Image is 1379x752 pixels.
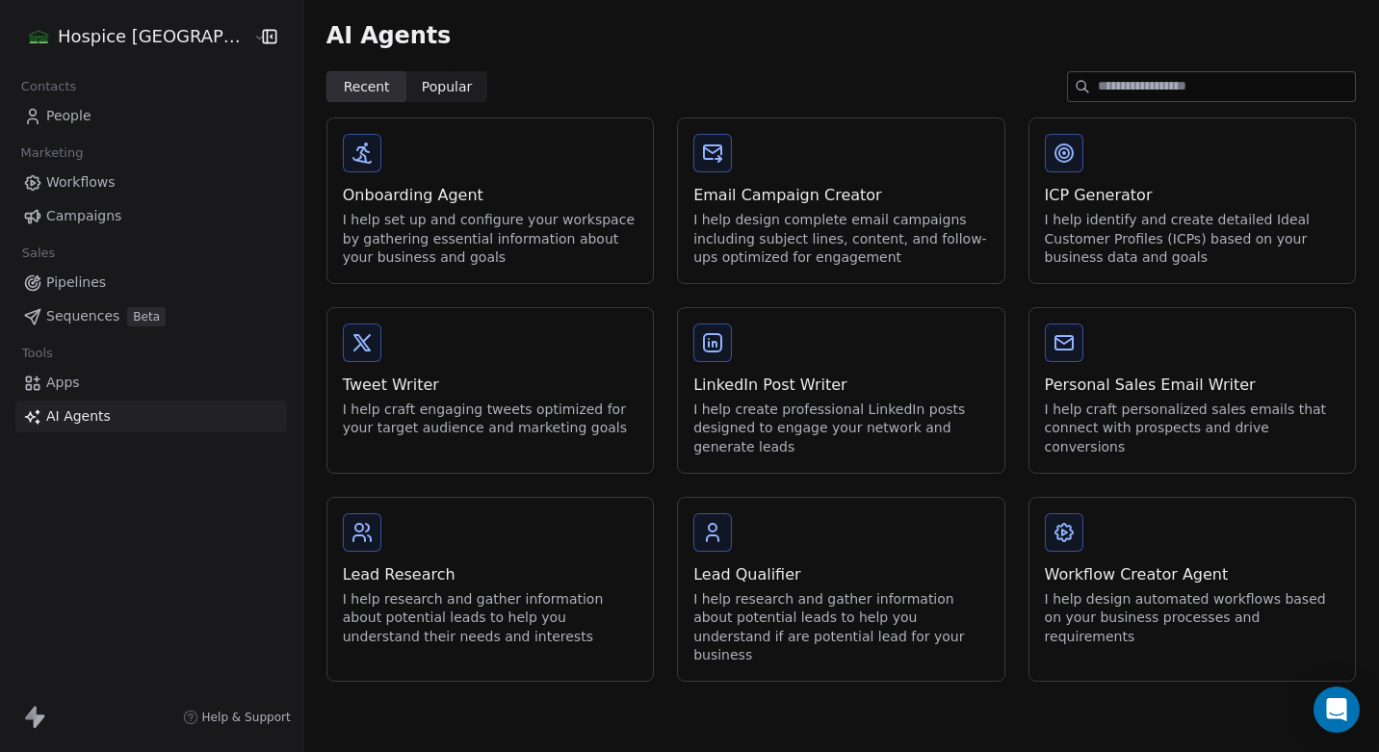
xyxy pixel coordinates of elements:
[46,406,111,427] span: AI Agents
[15,167,287,198] a: Workflows
[693,590,988,665] div: I help research and gather information about potential leads to help you understand if are potent...
[1045,563,1340,586] div: Workflow Creator Agent
[343,563,637,586] div: Lead Research
[343,374,637,397] div: Tweet Writer
[1045,401,1340,457] div: I help craft personalized sales emails that connect with prospects and drive conversions
[1045,184,1340,207] div: ICP Generator
[1045,590,1340,647] div: I help design automated workflows based on your business processes and requirements
[326,21,451,50] span: AI Agents
[27,25,50,48] img: All%20Logo%20(512%20x%20512%20px).png
[15,100,287,132] a: People
[13,339,61,368] span: Tools
[693,374,988,397] div: LinkedIn Post Writer
[202,710,291,725] span: Help & Support
[58,24,248,49] span: Hospice [GEOGRAPHIC_DATA]
[46,272,106,293] span: Pipelines
[15,200,287,232] a: Campaigns
[422,77,473,97] span: Popular
[46,106,91,126] span: People
[23,20,240,53] button: Hospice [GEOGRAPHIC_DATA]
[1045,211,1340,268] div: I help identify and create detailed Ideal Customer Profiles (ICPs) based on your business data an...
[693,184,988,207] div: Email Campaign Creator
[46,206,121,226] span: Campaigns
[343,211,637,268] div: I help set up and configure your workspace by gathering essential information about your business...
[15,300,287,332] a: SequencesBeta
[693,401,988,457] div: I help create professional LinkedIn posts designed to engage your network and generate leads
[15,401,287,432] a: AI Agents
[127,307,166,326] span: Beta
[1314,687,1360,733] div: Open Intercom Messenger
[46,373,80,393] span: Apps
[13,239,64,268] span: Sales
[343,184,637,207] div: Onboarding Agent
[1045,374,1340,397] div: Personal Sales Email Writer
[693,211,988,268] div: I help design complete email campaigns including subject lines, content, and follow-ups optimized...
[183,710,291,725] a: Help & Support
[13,139,91,168] span: Marketing
[343,401,637,438] div: I help craft engaging tweets optimized for your target audience and marketing goals
[15,267,287,298] a: Pipelines
[15,367,287,399] a: Apps
[46,172,116,193] span: Workflows
[46,306,119,326] span: Sequences
[13,72,85,101] span: Contacts
[343,590,637,647] div: I help research and gather information about potential leads to help you understand their needs a...
[693,563,988,586] div: Lead Qualifier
